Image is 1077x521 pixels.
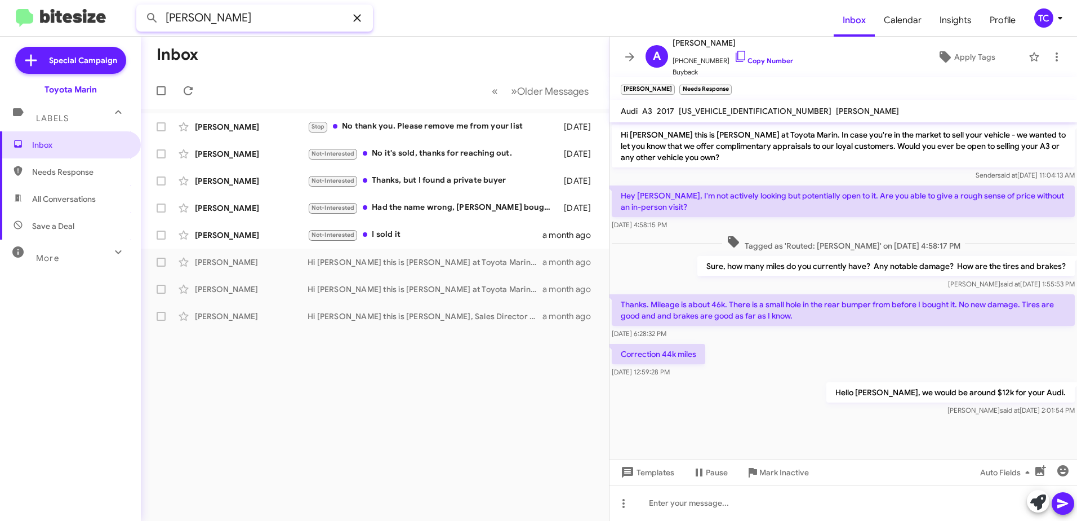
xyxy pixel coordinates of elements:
[621,85,675,95] small: [PERSON_NAME]
[542,229,600,241] div: a month ago
[311,231,355,239] span: Not-Interested
[673,36,793,50] span: [PERSON_NAME]
[1000,280,1020,288] span: said at
[195,175,308,187] div: [PERSON_NAME]
[612,220,667,229] span: [DATE] 4:58:15 PM
[875,4,931,37] a: Calendar
[157,46,198,64] h1: Inbox
[485,80,505,103] button: Previous
[559,175,600,187] div: [DATE]
[32,166,128,178] span: Needs Response
[511,84,517,98] span: »
[737,462,818,483] button: Mark Inactive
[657,106,674,116] span: 2017
[32,220,74,232] span: Save a Deal
[36,253,59,263] span: More
[308,228,542,241] div: I sold it
[947,406,1075,414] span: [PERSON_NAME] [DATE] 2:01:54 PM
[612,329,666,338] span: [DATE] 6:28:32 PM
[559,121,600,133] div: [DATE]
[504,80,595,103] button: Next
[195,311,308,322] div: [PERSON_NAME]
[679,106,831,116] span: [US_VEHICLE_IDENTIFICATION_NUMBER]
[44,84,97,95] div: Toyota Marin
[308,311,542,322] div: Hi [PERSON_NAME] this is [PERSON_NAME], Sales Director at Toyota Marin. I reviewed the Hr-V you w...
[308,174,559,187] div: Thanks, but I found a private buyer
[706,462,728,483] span: Pause
[826,382,1075,403] p: Hello [PERSON_NAME], we would be around $12k for your Audi.
[559,202,600,214] div: [DATE]
[734,56,793,65] a: Copy Number
[486,80,595,103] nav: Page navigation example
[697,256,1075,276] p: Sure, how many miles do you currently have? Any notable damage? How are the tires and brakes?
[1025,8,1065,28] button: TC
[311,123,325,130] span: Stop
[311,150,355,157] span: Not-Interested
[759,462,809,483] span: Mark Inactive
[621,106,638,116] span: Audi
[980,462,1034,483] span: Auto Fields
[542,311,600,322] div: a month ago
[1034,8,1053,28] div: TC
[609,462,683,483] button: Templates
[136,5,373,32] input: Search
[976,171,1075,179] span: Sender [DATE] 11:04:13 AM
[909,47,1023,67] button: Apply Tags
[981,4,1025,37] a: Profile
[308,284,542,295] div: Hi [PERSON_NAME] this is [PERSON_NAME] at Toyota Marin. Are you still in possession of your X3? O...
[195,284,308,295] div: [PERSON_NAME]
[308,147,559,160] div: No it's sold, thanks for reaching out.
[49,55,117,66] span: Special Campaign
[612,186,1075,217] p: Hey [PERSON_NAME], I'm not actively looking but potentially open to it. Are you able to give a ro...
[954,47,995,67] span: Apply Tags
[948,280,1075,288] span: [PERSON_NAME] [DATE] 1:55:53 PM
[971,462,1043,483] button: Auto Fields
[1000,406,1020,414] span: said at
[311,204,355,211] span: Not-Interested
[195,121,308,133] div: [PERSON_NAME]
[612,294,1075,326] p: Thanks. Mileage is about 46k. There is a small hole in the rear bumper from before I bought it. N...
[32,139,128,151] span: Inbox
[673,67,793,78] span: Buyback
[722,235,965,251] span: Tagged as 'Routed: [PERSON_NAME]' on [DATE] 4:58:17 PM
[998,171,1017,179] span: said at
[32,193,96,205] span: All Conversations
[308,120,559,133] div: No thank you. Please remove me from your list
[308,257,542,268] div: Hi [PERSON_NAME] this is [PERSON_NAME] at Toyota Marin. Are you still in possession of your Explo...
[653,47,661,65] span: A
[36,113,69,123] span: Labels
[642,106,652,116] span: A3
[683,462,737,483] button: Pause
[195,202,308,214] div: [PERSON_NAME]
[836,106,899,116] span: [PERSON_NAME]
[517,85,589,98] span: Older Messages
[542,257,600,268] div: a month ago
[931,4,981,37] a: Insights
[195,257,308,268] div: [PERSON_NAME]
[673,50,793,67] span: [PHONE_NUMBER]
[612,344,705,364] p: Correction 44k miles
[542,284,600,295] div: a month ago
[308,201,559,214] div: Had the name wrong, [PERSON_NAME] bought it already
[195,229,308,241] div: [PERSON_NAME]
[618,462,674,483] span: Templates
[679,85,731,95] small: Needs Response
[834,4,875,37] a: Inbox
[612,125,1075,167] p: Hi [PERSON_NAME] this is [PERSON_NAME] at Toyota Marin. In case you're in the market to sell your...
[492,84,498,98] span: «
[612,368,670,376] span: [DATE] 12:59:28 PM
[195,148,308,160] div: [PERSON_NAME]
[15,47,126,74] a: Special Campaign
[559,148,600,160] div: [DATE]
[311,177,355,184] span: Not-Interested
